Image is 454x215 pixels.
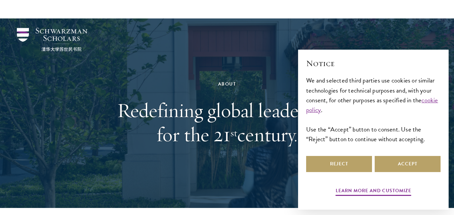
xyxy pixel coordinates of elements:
img: Schwarzman Scholars [17,28,87,51]
h2: Notice [306,58,441,69]
button: Learn more and customize [336,186,411,197]
div: We and selected third parties use cookies or similar technologies for technical purposes and, wit... [306,75,441,144]
button: Accept [375,156,441,172]
div: About [111,80,343,88]
button: Reject [306,156,372,172]
h1: Redefining global leadership for the 21 century. [111,98,343,147]
sup: st [231,126,237,139]
a: cookie policy [306,95,438,115]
